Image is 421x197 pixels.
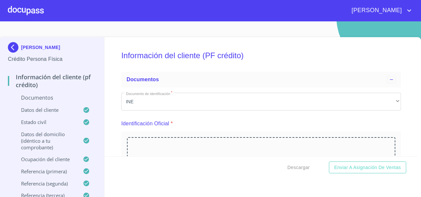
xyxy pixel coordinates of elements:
[8,119,83,125] p: Estado Civil
[334,163,401,172] span: Enviar a Asignación de Ventas
[8,42,21,53] img: Docupass spot blue
[347,5,405,16] span: [PERSON_NAME]
[121,93,401,111] div: INE
[8,131,83,151] p: Datos del domicilio (idéntico a tu comprobante)
[8,180,83,187] p: Referencia (segunda)
[287,163,310,172] span: Descargar
[8,42,96,55] div: [PERSON_NAME]
[121,72,401,87] div: Documentos
[329,161,406,174] button: Enviar a Asignación de Ventas
[347,5,413,16] button: account of current user
[21,45,60,50] p: [PERSON_NAME]
[121,120,169,128] p: Identificación Oficial
[8,156,83,162] p: Ocupación del Cliente
[127,77,159,82] span: Documentos
[8,168,83,175] p: Referencia (primera)
[8,107,83,113] p: Datos del cliente
[8,55,96,63] p: Crédito Persona Física
[8,73,96,89] p: Información del cliente (PF crédito)
[8,94,96,101] p: Documentos
[121,42,401,69] h5: Información del cliente (PF crédito)
[285,161,312,174] button: Descargar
